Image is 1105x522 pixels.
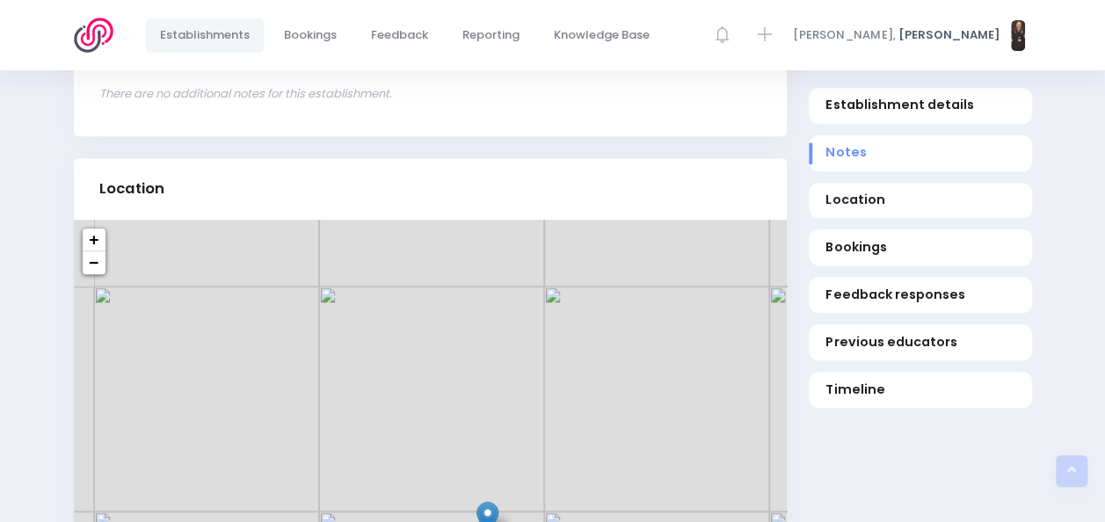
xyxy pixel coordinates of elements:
[825,192,1014,210] span: Location
[825,333,1014,352] span: Previous educators
[898,26,1000,44] span: [PERSON_NAME]
[83,251,105,274] a: Zoom out
[99,180,164,198] h3: Location
[284,26,337,44] span: Bookings
[809,135,1032,171] a: Notes
[809,325,1032,361] a: Previous educators
[809,183,1032,219] a: Location
[825,239,1014,257] span: Bookings
[554,26,650,44] span: Knowledge Base
[146,18,265,53] a: Establishments
[99,85,761,103] p: There are no additional notes for this establishment.
[74,18,124,53] img: Logo
[809,230,1032,266] a: Bookings
[371,26,428,44] span: Feedback
[270,18,352,53] a: Bookings
[809,88,1032,124] a: Establishment details
[809,278,1032,314] a: Feedback responses
[825,144,1014,163] span: Notes
[462,26,520,44] span: Reporting
[357,18,443,53] a: Feedback
[448,18,534,53] a: Reporting
[825,97,1014,115] span: Establishment details
[160,26,250,44] span: Establishments
[809,373,1032,409] a: Timeline
[1011,20,1025,51] img: N
[825,286,1014,305] span: Feedback responses
[540,18,665,53] a: Knowledge Base
[825,381,1014,399] span: Timeline
[793,26,895,44] span: [PERSON_NAME],
[83,228,105,251] a: Zoom in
